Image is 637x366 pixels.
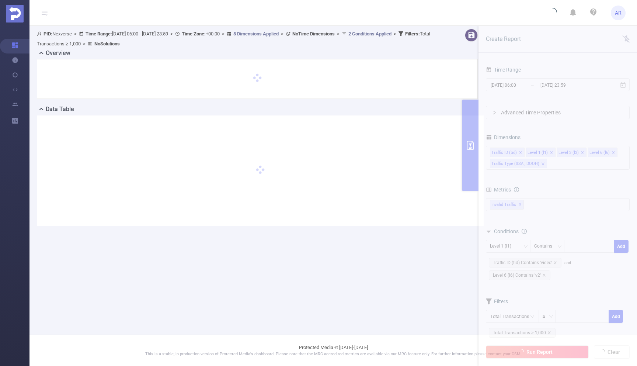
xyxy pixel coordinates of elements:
span: > [279,31,286,37]
b: Filters : [405,31,420,37]
p: This is a stable, in production version of Protected Media's dashboard. Please note that the MRC ... [48,351,619,358]
b: Time Zone: [182,31,206,37]
span: Nexverse [DATE] 06:00 - [DATE] 23:59 +00:00 [37,31,430,46]
span: > [391,31,398,37]
u: 2 Conditions Applied [348,31,391,37]
i: icon: loading [548,8,557,18]
h2: Data Table [46,105,74,114]
span: > [168,31,175,37]
b: PID: [43,31,52,37]
b: Time Range: [86,31,112,37]
img: Protected Media [6,5,24,23]
span: > [220,31,227,37]
b: No Time Dimensions [292,31,335,37]
footer: Protected Media © [DATE]-[DATE] [29,335,637,366]
b: No Solutions [94,41,120,46]
span: > [72,31,79,37]
u: 5 Dimensions Applied [233,31,279,37]
span: > [335,31,342,37]
span: > [81,41,88,46]
span: AR [615,6,622,20]
h2: Overview [46,49,70,58]
i: icon: user [37,31,43,36]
